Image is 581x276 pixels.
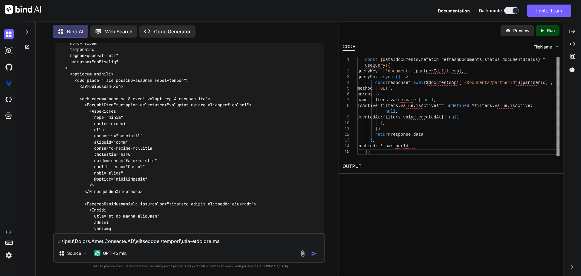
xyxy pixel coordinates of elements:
span: `/Documents?partnerId= [461,80,517,85]
span: = [543,57,545,62]
span: documentStatus [502,57,538,62]
span: filters [380,103,398,108]
span: . [398,103,400,108]
span: } [545,80,548,85]
span: name [357,98,368,102]
span: } [538,57,540,62]
span: queryKey [357,69,378,74]
span: value [390,98,403,102]
span: Documentation [438,8,470,13]
span: refetch [421,57,439,62]
span: , [396,109,398,114]
span: : [393,57,395,62]
img: settings [4,250,14,261]
span: [ [383,69,385,74]
span: . [388,98,390,102]
span: $ [517,80,520,85]
span: queryFn [357,75,375,79]
p: Web Search [105,28,133,35]
span: partnerId [416,69,439,74]
span: !== [436,103,444,108]
img: attachment [299,250,306,257]
span: params [357,92,373,97]
div: 11 [343,126,350,132]
div: 4 [343,80,350,86]
div: 10 [343,120,350,126]
span: Dark mode [479,8,502,14]
span: { [380,57,382,62]
span: method [357,86,373,91]
img: githubDark [4,62,14,72]
span: isActive [357,103,378,108]
span: : [439,57,441,62]
span: , [408,144,411,148]
span: ) [367,149,370,154]
span: value [403,115,416,120]
span: documents [396,57,419,62]
span: : [373,92,375,97]
p: Source [67,250,81,256]
span: . [400,115,403,120]
p: GPT-4o min.. [103,250,129,256]
span: response [390,132,411,137]
img: preview [505,28,511,33]
span: ( [385,63,388,68]
span: name [405,98,416,102]
span: } [365,149,367,154]
span: ? [472,103,474,108]
span: null [385,109,396,114]
span: ` [548,80,550,85]
button: Invite Team [527,5,571,17]
span: { [520,80,522,85]
div: 15 [343,149,350,155]
span: , [373,138,375,143]
span: ) [378,126,380,131]
span: : [367,98,370,102]
span: value [400,103,413,108]
span: , [413,69,416,74]
h2: OUTPUT [339,159,563,174]
span: , [434,98,436,102]
span: null [423,98,434,102]
span: , [459,115,461,120]
span: { [411,75,413,79]
span: => [403,75,408,79]
span: filters [474,103,492,108]
span: async [380,75,393,79]
div: 13 [343,138,350,143]
span: createdAt [418,115,441,120]
span: ( [459,80,461,85]
span: $documentsApi [426,80,459,85]
img: Pick Models [83,251,88,256]
span: : [375,75,377,79]
span: filters [370,98,388,102]
div: 8 [343,103,350,109]
img: premium [4,78,14,88]
span: value [494,103,507,108]
span: , [461,69,464,74]
span: useQuery [365,63,385,68]
span: : [380,115,382,120]
img: chevron down [554,44,560,49]
span: : [500,57,502,62]
span: 'documents' [385,69,413,74]
span: ] [459,69,461,74]
p: Bind can provide inaccurate information, including about people. Always double-check its answers.... [53,264,325,268]
span: . [411,132,413,137]
span: , [390,86,393,91]
span: || [416,98,421,102]
span: ) [398,75,400,79]
div: 7 [343,97,350,103]
p: Preview [513,28,530,34]
span: , [383,121,385,125]
div: CODE [343,43,355,51]
span: { [378,92,380,97]
div: 9 [343,115,350,120]
div: 14 [343,143,350,149]
span: , [418,57,421,62]
span: : [378,103,380,108]
span: . [416,115,418,120]
span: filters [441,69,459,74]
span: data [413,132,424,137]
span: partnerId [385,144,408,148]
